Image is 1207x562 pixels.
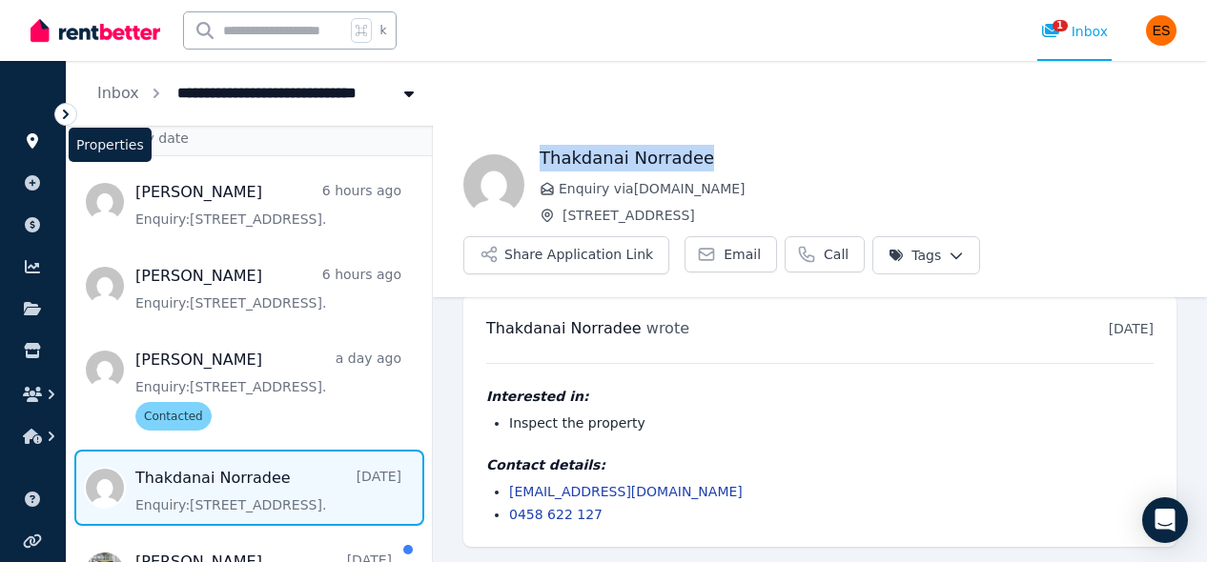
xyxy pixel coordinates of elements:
[67,120,432,156] div: Sorted by date
[135,181,401,229] a: [PERSON_NAME]6 hours agoEnquiry:[STREET_ADDRESS].
[135,349,401,431] a: [PERSON_NAME]a day agoEnquiry:[STREET_ADDRESS].Contacted
[463,154,524,215] img: Thakdanai Norradee
[509,484,743,499] a: [EMAIL_ADDRESS][DOMAIN_NAME]
[135,265,401,312] a: [PERSON_NAME]6 hours agoEnquiry:[STREET_ADDRESS].
[31,16,160,45] img: RentBetter
[67,61,449,126] nav: Breadcrumb
[824,245,849,264] span: Call
[1109,321,1154,336] time: [DATE]
[889,246,941,265] span: Tags
[685,236,777,272] a: Email
[724,245,761,264] span: Email
[486,319,642,337] span: Thakdanai Norradee
[486,455,1154,474] h4: Contact details:
[509,507,603,522] a: 0458 622 127
[1142,497,1188,543] div: Open Intercom Messenger
[646,319,689,337] span: wrote
[559,179,1176,198] span: Enquiry via [DOMAIN_NAME]
[97,84,139,102] a: Inbox
[540,145,1176,171] h1: Thakdanai Norradee
[135,467,401,514] a: Thakdanai Norradee[DATE]Enquiry:[STREET_ADDRESS].
[1041,22,1108,41] div: Inbox
[509,413,1154,432] li: Inspect the property
[486,387,1154,406] h4: Interested in:
[785,236,865,272] a: Call
[872,236,980,274] button: Tags
[463,236,669,274] button: Share Application Link
[69,128,152,162] span: Properties
[1146,15,1176,46] img: Evangeline Samoilov
[1053,20,1068,31] span: 1
[563,206,1176,225] span: [STREET_ADDRESS]
[379,23,386,38] span: k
